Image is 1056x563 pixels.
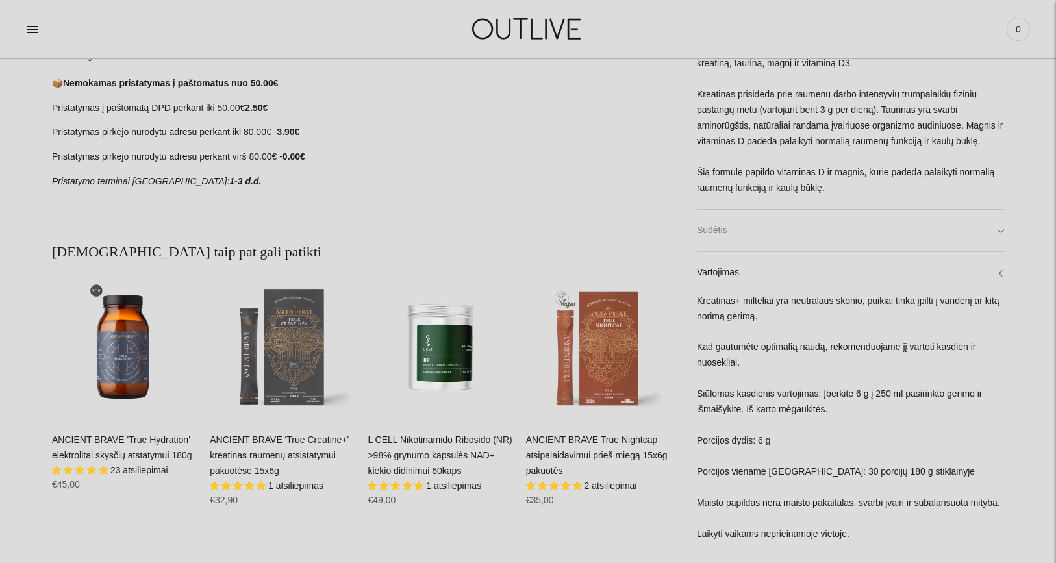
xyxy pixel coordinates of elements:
a: ANCIENT BRAVE 'True Creatine+' kreatinas raumenų atsistatymui pakuotėse 15x6g [210,275,355,419]
strong: Nemokamas pristatymas į paštomatus nuo 50.00€ [63,78,278,88]
p: Pristatymas pirkėjo nurodytu adresu perkant virš 80.00€ - [52,149,671,165]
span: €32,90 [210,495,238,505]
a: L CELL Nikotinamido Ribosido (NR) >98% grynumo kapsulės NAD+ kiekio didinimui 60kaps [368,434,512,476]
h2: [DEMOGRAPHIC_DATA] taip pat gali patikti [52,242,671,262]
a: ANCIENT BRAVE True Nightcap atsipalaidavimui prieš miegą 15x6g pakuotės [526,434,668,476]
em: Pristatymo terminai [GEOGRAPHIC_DATA]: [52,176,229,186]
span: 2 atsiliepimai [585,481,637,491]
span: 4.87 stars [52,465,110,475]
a: ANCIENT BRAVE True Nightcap atsipalaidavimui prieš miegą 15x6g pakuotės [526,275,671,419]
a: L CELL Nikotinamido Ribosido (NR) >98% grynumo kapsulės NAD+ kiekio didinimui 60kaps [368,275,512,419]
strong: 2.50€ [245,103,268,113]
span: 1 atsiliepimas [268,481,323,491]
span: 0 [1009,20,1027,38]
span: 5.00 stars [526,481,585,491]
p: Pristatymas į paštomatą DPD perkant iki 50.00€ [52,101,671,116]
a: Sudėtis [697,209,1004,251]
strong: 0.00€ [283,151,305,162]
a: 0 [1007,15,1030,44]
span: 5.00 stars [210,481,268,491]
a: ANCIENT BRAVE 'True Hydration' elektrolitai skysčių atstatymui 180g [52,434,192,460]
a: Vartojimas [697,251,1004,293]
span: €35,00 [526,495,554,505]
p: Pristatymas pirkėjo nurodytu adresu perkant iki 80.00€ - [52,125,671,140]
strong: 3.90€ [277,127,299,137]
span: 5.00 stars [368,481,426,491]
a: ANCIENT BRAVE 'True Creatine+' kreatinas raumenų atsistatymui pakuotėse 15x6g [210,434,349,476]
div: Kreatinas+ milteliai yra neutralaus skonio, puikiai tinka įpilti į vandenį ar kitą norimą gėrimą.... [697,293,1004,555]
a: ANCIENT BRAVE 'True Hydration' elektrolitai skysčių atstatymui 180g [52,275,197,419]
span: 23 atsiliepimai [110,465,168,475]
img: OUTLIVE [447,6,609,51]
strong: 1-3 d.d. [229,176,261,186]
span: €45,00 [52,479,80,490]
div: Kreatinas+ – tai subalansuota formulė, sukurta specialistų, siekiant papildyti kasdienę mitybą. S... [697,25,1004,208]
p: 📦 [52,76,671,92]
span: 1 atsiliepimas [426,481,481,491]
span: €49,00 [368,495,396,505]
